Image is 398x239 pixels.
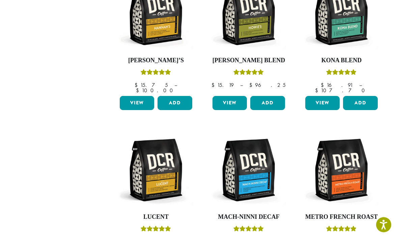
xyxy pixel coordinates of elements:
img: DCR-12oz-Metro-French-Roast-Stock-scaled.png [304,132,379,208]
span: $ [211,81,217,89]
div: Rated 5.00 out of 5 [326,225,357,235]
button: Add [343,96,377,110]
a: View [305,96,340,110]
a: View [212,96,247,110]
div: Rated 4.67 out of 5 [233,68,264,78]
img: DCR-12oz-Mach-Ninni-Decaf-Stock-scaled.png [211,132,287,208]
bdi: 15.19 [211,81,234,89]
div: Rated 5.00 out of 5 [141,68,171,78]
h4: Kona Blend [304,57,379,64]
a: View [120,96,154,110]
span: – [174,81,177,89]
span: – [240,81,243,89]
div: Rated 5.00 out of 5 [233,225,264,235]
span: $ [135,81,140,89]
span: $ [315,87,321,94]
div: Rated 5.00 out of 5 [141,225,171,235]
h4: Mach-Ninni Decaf [211,213,287,221]
h4: Lucent [118,213,194,221]
span: $ [136,87,142,94]
span: $ [321,81,326,89]
h4: Metro French Roast [304,213,379,221]
h4: [PERSON_NAME] Blend [211,57,287,64]
img: DCR-12oz-Lucent-Stock-scaled.png [118,132,194,208]
bdi: 16.91 [321,81,353,89]
span: $ [249,81,255,89]
button: Add [158,96,192,110]
div: Rated 5.00 out of 5 [326,68,357,78]
bdi: 15.75 [135,81,168,89]
h4: [PERSON_NAME]’s [118,57,194,64]
bdi: 96.25 [249,81,286,89]
span: – [359,81,362,89]
bdi: 100.00 [136,87,176,94]
button: Add [250,96,285,110]
bdi: 107.70 [315,87,368,94]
